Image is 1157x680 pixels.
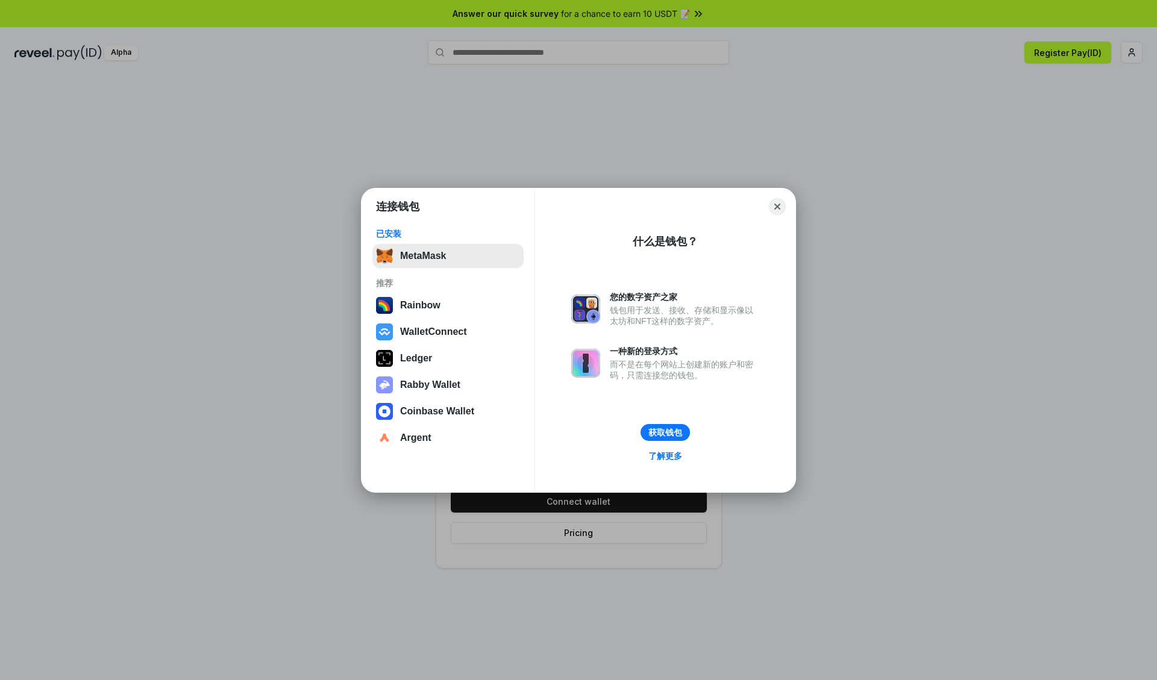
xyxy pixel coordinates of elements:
[641,424,690,441] button: 获取钱包
[769,198,786,215] button: Close
[376,323,393,340] img: svg+xml,%3Csvg%20width%3D%2228%22%20height%3D%2228%22%20viewBox%3D%220%200%2028%2028%22%20fill%3D...
[400,251,446,261] div: MetaMask
[372,373,524,397] button: Rabby Wallet
[372,426,524,450] button: Argent
[376,199,419,214] h1: 连接钱包
[376,248,393,264] img: svg+xml,%3Csvg%20fill%3D%22none%22%20height%3D%2233%22%20viewBox%3D%220%200%2035%2033%22%20width%...
[376,350,393,367] img: svg+xml,%3Csvg%20xmlns%3D%22http%3A%2F%2Fwww.w3.org%2F2000%2Fsvg%22%20width%3D%2228%22%20height%3...
[610,359,759,381] div: 而不是在每个网站上创建新的账户和密码，只需连接您的钱包。
[400,300,441,311] div: Rainbow
[400,326,467,337] div: WalletConnect
[571,295,600,323] img: svg+xml,%3Csvg%20xmlns%3D%22http%3A%2F%2Fwww.w3.org%2F2000%2Fsvg%22%20fill%3D%22none%22%20viewBox...
[571,349,600,378] img: svg+xml,%3Csvg%20xmlns%3D%22http%3A%2F%2Fwww.w3.org%2F2000%2Fsvg%22%20fill%3D%22none%22%20viewBox...
[610,292,759,302] div: 您的数字资产之家
[372,293,524,317] button: Rainbow
[372,399,524,423] button: Coinbase Wallet
[376,278,520,289] div: 推荐
[400,432,431,443] div: Argent
[376,376,393,393] img: svg+xml,%3Csvg%20xmlns%3D%22http%3A%2F%2Fwww.w3.org%2F2000%2Fsvg%22%20fill%3D%22none%22%20viewBox...
[641,448,689,464] a: 了解更多
[610,305,759,326] div: 钱包用于发送、接收、存储和显示像以太坊和NFT这样的数字资产。
[610,346,759,357] div: 一种新的登录方式
[400,406,474,417] div: Coinbase Wallet
[633,234,698,249] div: 什么是钱包？
[648,451,682,461] div: 了解更多
[400,379,460,390] div: Rabby Wallet
[648,427,682,438] div: 获取钱包
[376,297,393,314] img: svg+xml,%3Csvg%20width%3D%22120%22%20height%3D%22120%22%20viewBox%3D%220%200%20120%20120%22%20fil...
[376,228,520,239] div: 已安装
[376,429,393,446] img: svg+xml,%3Csvg%20width%3D%2228%22%20height%3D%2228%22%20viewBox%3D%220%200%2028%2028%22%20fill%3D...
[372,244,524,268] button: MetaMask
[400,353,432,364] div: Ledger
[372,346,524,370] button: Ledger
[376,403,393,420] img: svg+xml,%3Csvg%20width%3D%2228%22%20height%3D%2228%22%20viewBox%3D%220%200%2028%2028%22%20fill%3D...
[372,320,524,344] button: WalletConnect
